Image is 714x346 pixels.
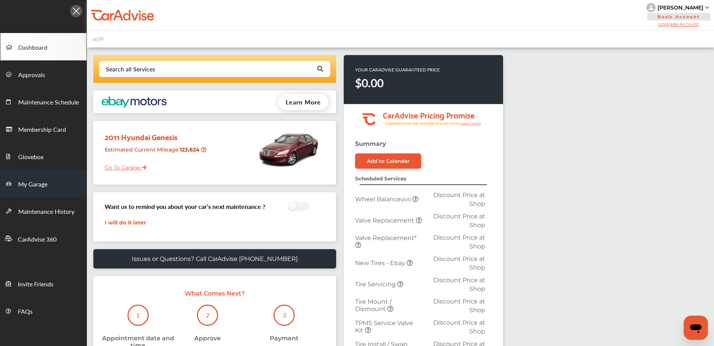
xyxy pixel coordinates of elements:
[101,290,329,297] p: What Comes Next?
[93,34,104,44] img: placeholder_car.fcab19be.svg
[684,316,708,340] iframe: Button to launch messaging window
[433,234,485,250] span: Discount Price at Shop
[18,307,33,317] span: FAQs
[18,125,66,135] span: Membership Card
[355,153,421,169] a: Add to Calendar
[0,33,86,60] a: Dashboard
[18,70,45,80] span: Approvals
[93,249,336,269] a: Issues or Questions? Call CarAdvise [PHONE_NUMBER]
[180,146,201,153] strong: 123,624
[433,255,485,271] span: Discount Price at Shop
[647,13,710,21] span: Basic Account
[0,142,86,170] a: Glovebox
[355,259,407,267] span: New Tires - Ebay
[70,5,82,17] img: Icon.5fd9dcc7.svg
[367,158,410,164] div: Add to Calendar
[18,43,47,53] span: Dashboard
[433,298,485,314] span: Discount Price at Shop
[0,88,86,115] a: Maintenance Schedule
[206,311,209,319] p: 2
[385,121,461,126] tspan: Guaranteed lower than retail price on every service.
[401,196,411,202] small: (All)
[18,180,47,190] span: My Garage
[355,298,392,313] span: Tire Mount / Dismount
[705,6,709,9] img: sCxJUJ+qAmfqhQGDUl18vwLg4ZYJ6CxN7XmbOMBAAAAAElFTkSuQmCC
[657,4,703,11] div: [PERSON_NAME]
[355,217,416,224] span: Valve Replacement
[433,191,485,207] span: Discount Price at Shop
[0,60,86,88] a: Approvals
[256,125,321,174] img: mobile_6904_st0640_046.jpg
[461,121,481,125] tspan: Learn more
[433,213,485,229] span: Discount Price at Shop
[105,219,146,226] a: I will do it later
[99,158,146,173] a: Go To Garage
[106,66,155,72] div: Search all Services
[646,21,711,27] span: Upgrade Account
[433,319,485,335] span: Discount Price at Shop
[355,66,440,73] p: YOUR CARADVISE GUARANTEED PRICE
[136,311,140,319] p: 1
[18,152,44,162] span: Glovebox
[0,115,86,142] a: Membership Card
[105,202,265,211] h3: Want us to remind you about your car’s next maintenance ?
[355,140,386,147] strong: Summary
[646,3,656,12] img: knH8PDtVvWoAbQRylUukY18CTiRevjo20fAtgn5MLBQj4uumYvk2MzTtcAIzfGAtb1XOLVMAvhLuqoNAbL4reqehy0jehNKdM...
[383,108,475,122] tspan: CarAdvise Pricing Promise
[0,170,86,197] a: My Garage
[18,280,53,289] span: Invite Friends
[18,235,57,245] span: CarAdvise 360
[18,98,79,107] span: Maintenance Schedule
[132,255,298,262] p: Issues or Questions? Call CarAdvise [PHONE_NUMBER]
[18,207,74,217] span: Maintenance History
[283,311,286,319] p: 3
[355,75,384,91] strong: $0.00
[270,335,299,342] div: Payment
[433,276,485,292] span: Discount Price at Shop
[194,335,221,342] div: Approve
[99,125,210,143] div: 2011 Hyundai Genesis
[355,281,397,288] span: Tire Servicing
[355,196,412,203] span: Wheel Balance
[355,175,406,182] strong: Scheduled Services
[99,143,210,163] div: Estimated Current Mileage :
[355,234,417,242] span: Valve Replacement*
[0,197,86,224] a: Maintenance History
[286,98,321,106] span: Learn More
[355,319,413,334] span: TPMS Service Valve Kit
